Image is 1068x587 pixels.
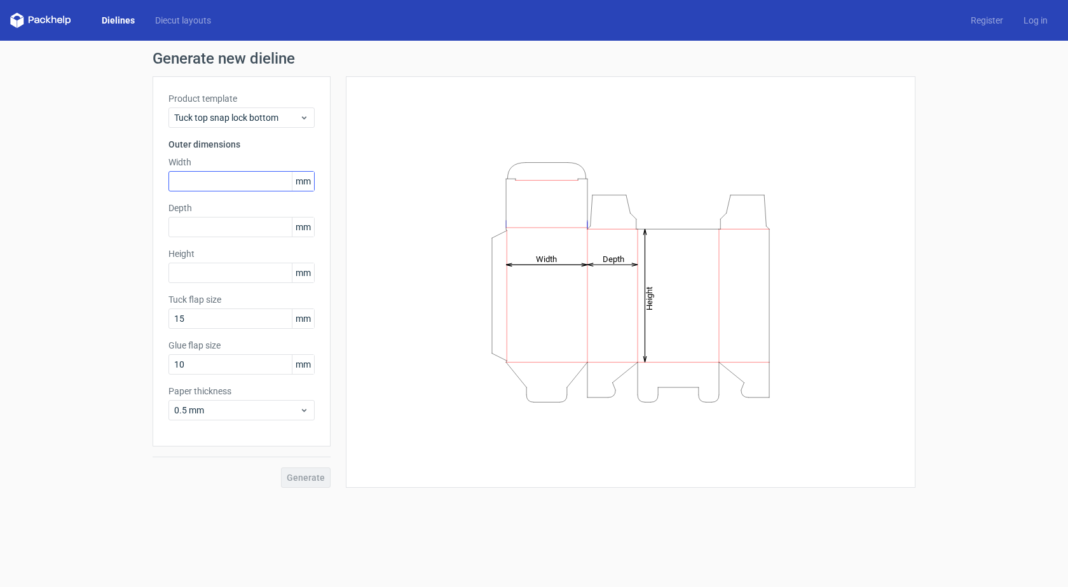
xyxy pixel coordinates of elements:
tspan: Height [645,286,654,310]
label: Paper thickness [168,385,315,397]
span: mm [292,263,314,282]
a: Dielines [92,14,145,27]
label: Product template [168,92,315,105]
label: Glue flap size [168,339,315,352]
span: mm [292,172,314,191]
span: Tuck top snap lock bottom [174,111,299,124]
a: Log in [1013,14,1058,27]
label: Height [168,247,315,260]
a: Diecut layouts [145,14,221,27]
h3: Outer dimensions [168,138,315,151]
span: mm [292,309,314,328]
span: mm [292,218,314,237]
tspan: Width [536,254,557,263]
tspan: Depth [603,254,624,263]
label: Depth [168,202,315,214]
label: Width [168,156,315,169]
span: 0.5 mm [174,404,299,417]
a: Register [961,14,1013,27]
label: Tuck flap size [168,293,315,306]
h1: Generate new dieline [153,51,915,66]
span: mm [292,355,314,374]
